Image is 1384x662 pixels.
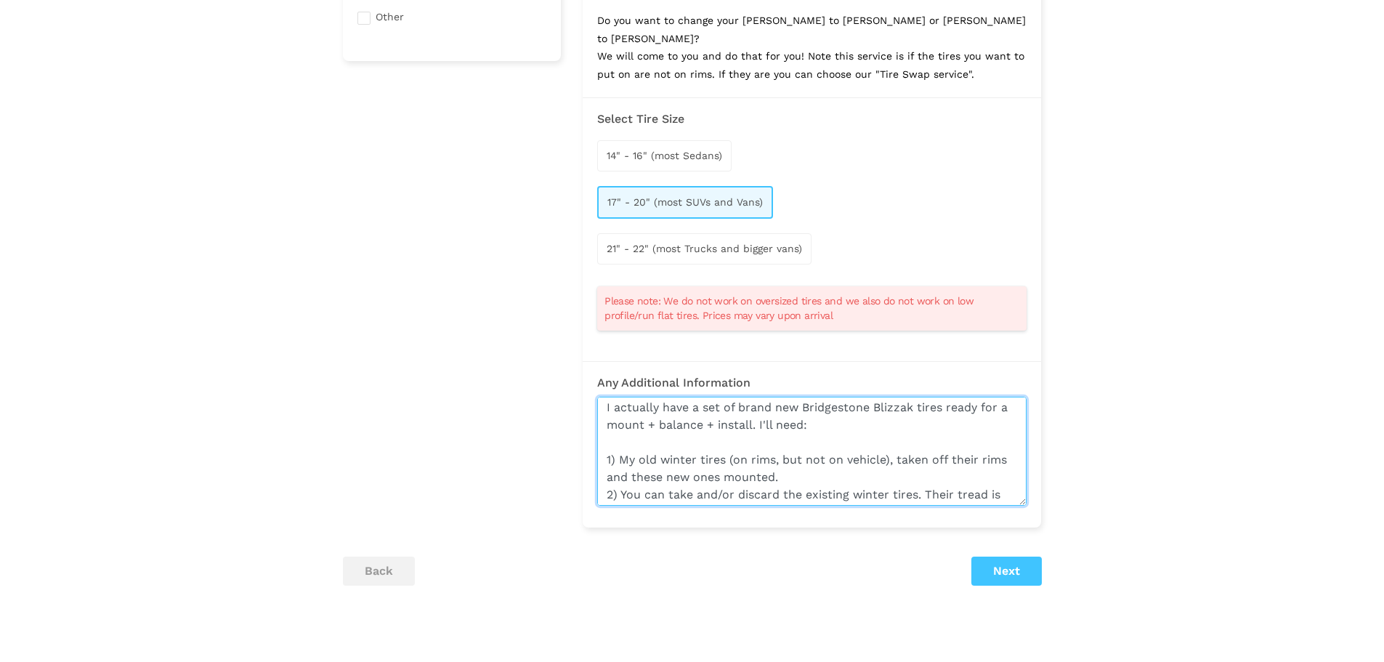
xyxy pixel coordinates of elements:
span: 14" - 16" (most Sedans) [607,150,722,161]
h3: Select Tire Size [597,113,1027,126]
span: Please note: We do not work on oversized tires and we also do not work on low profile/run flat ti... [604,294,1001,323]
button: back [343,557,415,586]
span: 21" - 22" (most Trucks and bigger vans) [607,243,802,254]
button: Next [971,557,1042,586]
h3: Any Additional Information [597,376,1027,389]
span: 17" - 20" (most SUVs and Vans) [607,196,763,208]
